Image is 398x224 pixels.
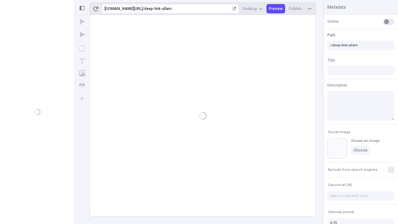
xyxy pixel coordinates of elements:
[328,167,377,172] span: Exclude from search engines
[327,191,394,201] input: https://makeswift.com
[143,6,144,11] div: /
[327,208,355,216] button: Sitemap priority
[327,19,339,24] span: Online
[351,138,380,143] div: Choose an image
[243,6,257,11] span: Desktop
[289,6,302,11] span: Publish
[328,183,353,187] span: Canonical URL
[76,55,88,67] button: Text
[269,6,283,11] span: Preview
[76,68,88,79] button: Image
[76,80,88,91] button: Button
[144,6,231,11] div: deep-link-ullam
[327,181,354,189] button: Canonical URL
[286,4,304,13] button: Publish
[327,166,379,174] button: Exclude from search engines
[354,148,368,153] span: Choose
[328,130,350,134] span: Social Image
[104,6,143,11] div: [URL][DOMAIN_NAME]
[351,146,370,155] button: Choose
[327,32,336,38] span: Path
[327,128,352,136] button: Social Image
[327,82,347,88] span: Description
[327,58,335,63] span: Title
[266,4,285,13] button: Preview
[328,210,354,214] span: Sitemap priority
[240,4,265,13] button: Desktop
[76,43,88,54] button: Box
